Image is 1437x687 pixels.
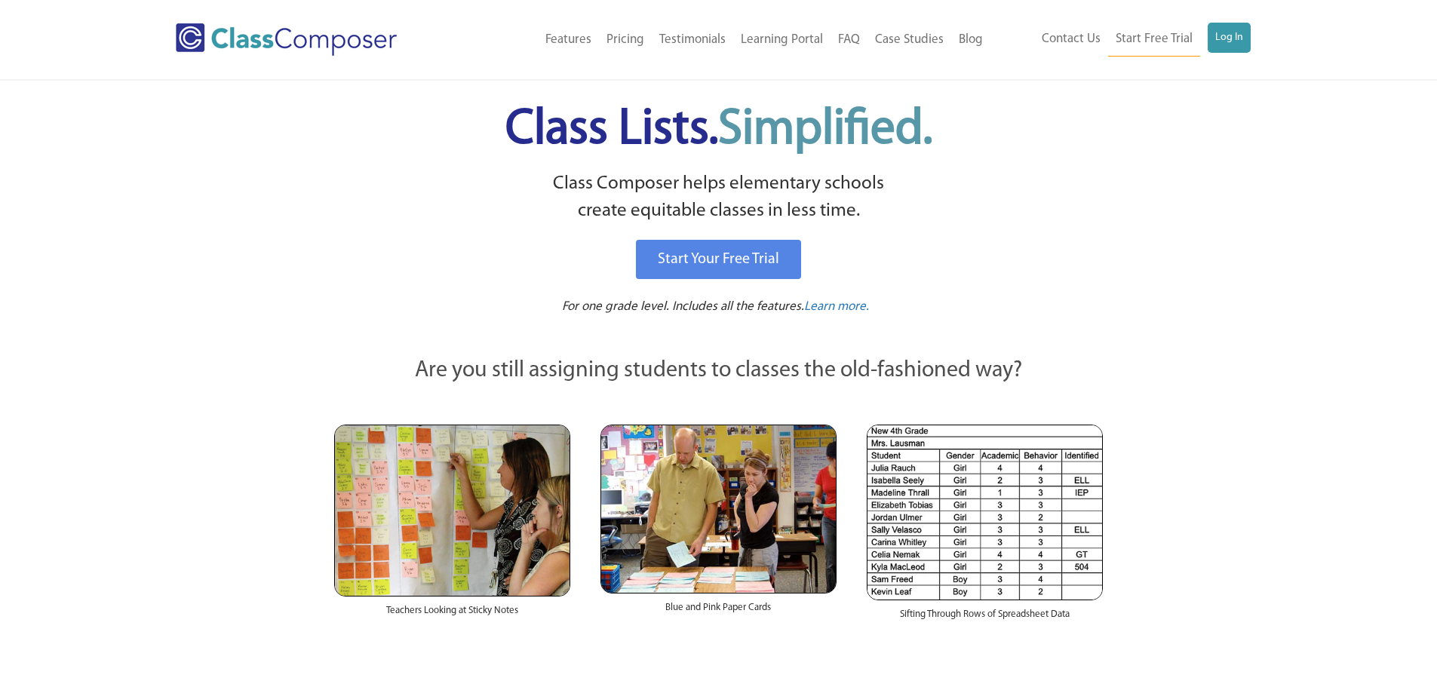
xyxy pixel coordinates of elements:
p: Class Composer helps elementary schools create equitable classes in less time. [332,170,1106,225]
div: Blue and Pink Paper Cards [600,593,837,630]
span: Class Lists. [505,106,932,155]
img: Spreadsheets [867,425,1103,600]
a: Features [538,23,599,57]
nav: Header Menu [990,23,1251,57]
img: Blue and Pink Paper Cards [600,425,837,593]
a: Learning Portal [733,23,831,57]
a: Contact Us [1034,23,1108,56]
img: Class Composer [176,23,397,56]
div: Teachers Looking at Sticky Notes [334,597,570,633]
span: Start Your Free Trial [658,252,779,267]
a: Log In [1208,23,1251,53]
a: Start Your Free Trial [636,240,801,279]
span: Learn more. [804,300,869,313]
nav: Header Menu [459,23,990,57]
a: Case Studies [867,23,951,57]
p: Are you still assigning students to classes the old-fashioned way? [334,354,1104,388]
span: Simplified. [718,106,932,155]
a: Start Free Trial [1108,23,1200,57]
a: Blog [951,23,990,57]
a: Testimonials [652,23,733,57]
img: Teachers Looking at Sticky Notes [334,425,570,597]
span: For one grade level. Includes all the features. [562,300,804,313]
a: FAQ [831,23,867,57]
a: Pricing [599,23,652,57]
a: Learn more. [804,298,869,317]
div: Sifting Through Rows of Spreadsheet Data [867,600,1103,636]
